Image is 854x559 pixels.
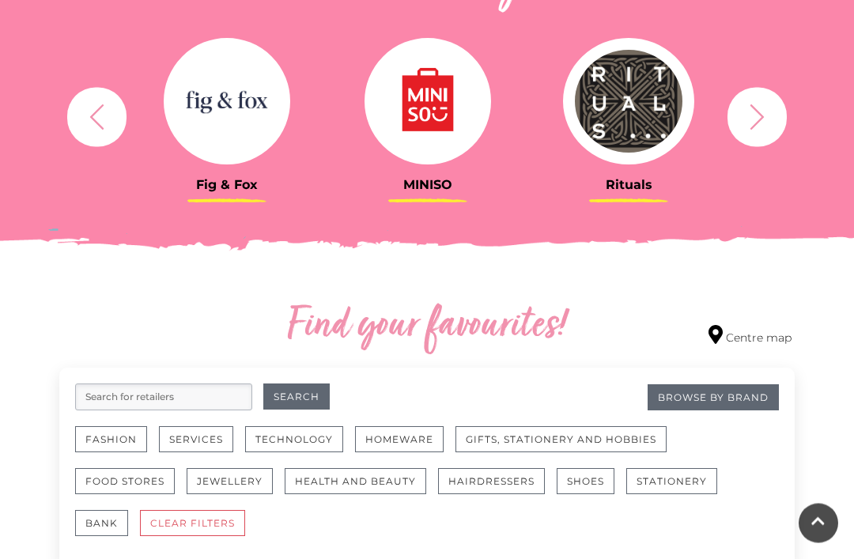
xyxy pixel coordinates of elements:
[438,469,545,495] button: Hairdressers
[355,427,455,469] a: Homeware
[557,469,626,511] a: Shoes
[245,427,343,453] button: Technology
[187,469,273,495] button: Jewellery
[355,427,444,453] button: Homeware
[455,427,667,453] button: Gifts, Stationery and Hobbies
[557,469,614,495] button: Shoes
[709,326,792,347] a: Centre map
[75,469,187,511] a: Food Stores
[159,427,245,469] a: Services
[540,178,717,193] h3: Rituals
[455,427,678,469] a: Gifts, Stationery and Hobbies
[186,302,668,353] h2: Find your favourites!
[626,469,729,511] a: Stationery
[648,385,779,411] a: Browse By Brand
[75,511,128,537] button: Bank
[285,469,438,511] a: Health and Beauty
[626,469,717,495] button: Stationery
[245,427,355,469] a: Technology
[75,427,147,453] button: Fashion
[140,511,257,553] a: CLEAR FILTERS
[285,469,426,495] button: Health and Beauty
[140,511,245,537] button: CLEAR FILTERS
[339,178,516,193] h3: MINISO
[75,427,159,469] a: Fashion
[540,39,717,193] a: Rituals
[75,384,252,411] input: Search for retailers
[75,469,175,495] button: Food Stores
[187,469,285,511] a: Jewellery
[138,178,316,193] h3: Fig & Fox
[263,384,330,410] button: Search
[75,511,140,553] a: Bank
[138,39,316,193] a: Fig & Fox
[159,427,233,453] button: Services
[339,39,516,193] a: MINISO
[438,469,557,511] a: Hairdressers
